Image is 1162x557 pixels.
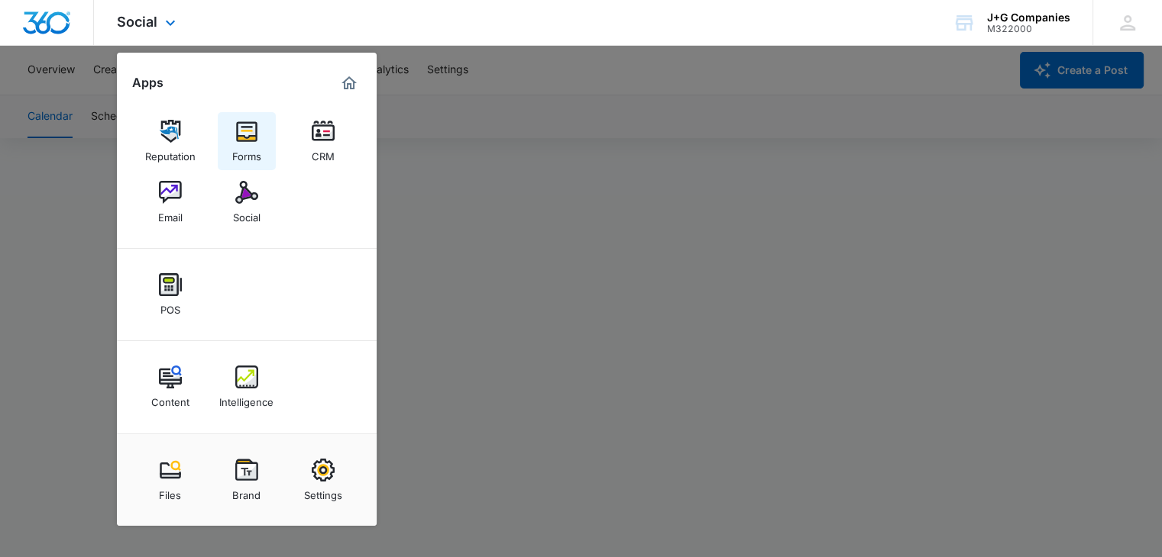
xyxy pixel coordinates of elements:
[232,143,261,163] div: Forms
[232,481,261,501] div: Brand
[304,481,342,501] div: Settings
[141,112,199,170] a: Reputation
[337,71,361,95] a: Marketing 360® Dashboard
[141,358,199,416] a: Content
[218,112,276,170] a: Forms
[132,76,163,90] h2: Apps
[141,266,199,324] a: POS
[141,173,199,231] a: Email
[987,11,1070,24] div: account name
[294,112,352,170] a: CRM
[117,14,157,30] span: Social
[218,451,276,509] a: Brand
[145,143,196,163] div: Reputation
[158,204,183,224] div: Email
[151,388,189,408] div: Content
[233,204,261,224] div: Social
[294,451,352,509] a: Settings
[159,481,181,501] div: Files
[312,143,335,163] div: CRM
[987,24,1070,34] div: account id
[218,358,276,416] a: Intelligence
[141,451,199,509] a: Files
[218,173,276,231] a: Social
[219,388,274,408] div: Intelligence
[160,296,180,316] div: POS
